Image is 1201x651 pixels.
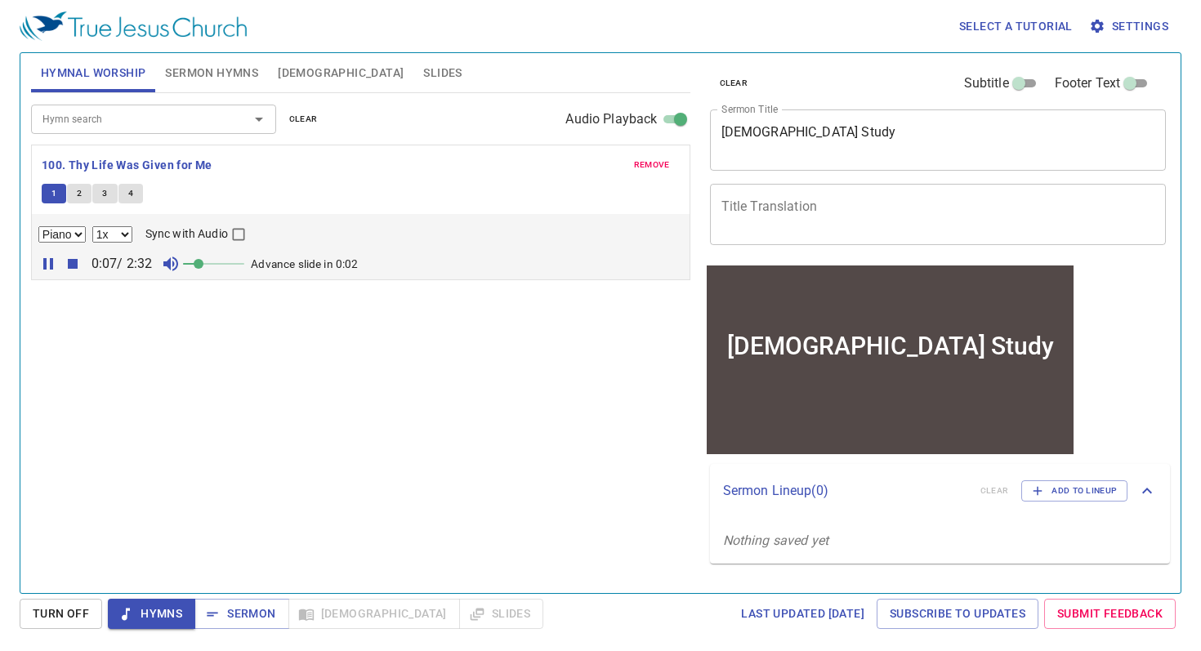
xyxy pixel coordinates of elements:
span: Submit Feedback [1057,604,1163,624]
button: Select a tutorial [953,11,1079,42]
span: Last updated [DATE] [741,604,864,624]
div: Sermon Lineup(0)clearAdd to Lineup [710,464,1171,518]
button: Turn Off [20,599,102,629]
i: Nothing saved yet [723,533,829,548]
p: 0:07 / 2:32 [85,254,159,274]
span: Select a tutorial [959,16,1073,37]
span: Settings [1092,16,1168,37]
span: Hymns [121,604,182,624]
textarea: [DEMOGRAPHIC_DATA] Study [721,124,1155,155]
a: Last updated [DATE] [734,599,871,629]
small: Advance slide in 0:02 [251,257,358,270]
button: 1 [42,184,66,203]
span: clear [289,112,318,127]
select: Playback Rate [92,226,132,243]
b: 100. Thy Life Was Given for Me [42,155,212,176]
span: 1 [51,186,56,201]
span: Audio Playback [565,109,657,129]
button: remove [624,155,680,175]
span: 3 [102,186,107,201]
button: 4 [118,184,143,203]
span: Subscribe to Updates [890,604,1025,624]
span: 4 [128,186,133,201]
button: 2 [67,184,92,203]
iframe: from-child [703,262,1077,457]
select: Select Track [38,226,86,243]
button: 3 [92,184,117,203]
button: Open [248,108,270,131]
button: clear [279,109,328,129]
span: Slides [423,63,462,83]
button: 100. Thy Life Was Given for Me [42,155,215,176]
span: Turn Off [33,604,89,624]
span: Subtitle [964,74,1009,93]
span: remove [634,158,670,172]
span: Sermon Hymns [165,63,258,83]
span: 2 [77,186,82,201]
span: [DEMOGRAPHIC_DATA] [278,63,404,83]
span: Add to Lineup [1032,484,1117,498]
button: Sermon [194,599,288,629]
span: clear [720,76,748,91]
a: Subscribe to Updates [877,599,1038,629]
button: Hymns [108,599,195,629]
a: Submit Feedback [1044,599,1176,629]
button: Settings [1086,11,1175,42]
span: Sermon [208,604,275,624]
span: Sync with Audio [145,225,228,243]
img: True Jesus Church [20,11,247,41]
span: Hymnal Worship [41,63,146,83]
button: clear [710,74,758,93]
p: Sermon Lineup ( 0 ) [723,481,967,501]
button: Add to Lineup [1021,480,1127,502]
span: Footer Text [1055,74,1121,93]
